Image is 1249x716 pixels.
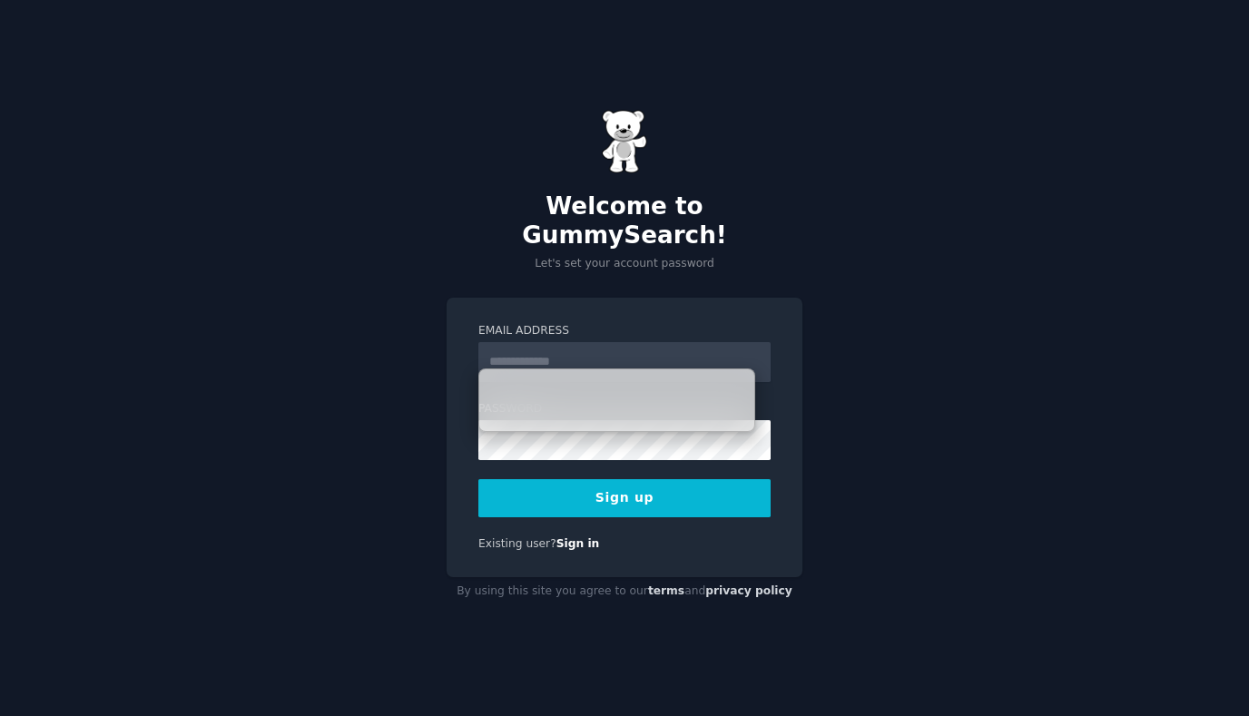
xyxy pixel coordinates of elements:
[447,577,802,606] div: By using this site you agree to our and
[705,584,792,597] a: privacy policy
[648,584,684,597] a: terms
[478,323,771,339] label: Email Address
[478,537,556,550] span: Existing user?
[602,110,647,173] img: Gummy Bear
[556,537,600,550] a: Sign in
[447,256,802,272] p: Let's set your account password
[478,479,771,517] button: Sign up
[447,192,802,250] h2: Welcome to GummySearch!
